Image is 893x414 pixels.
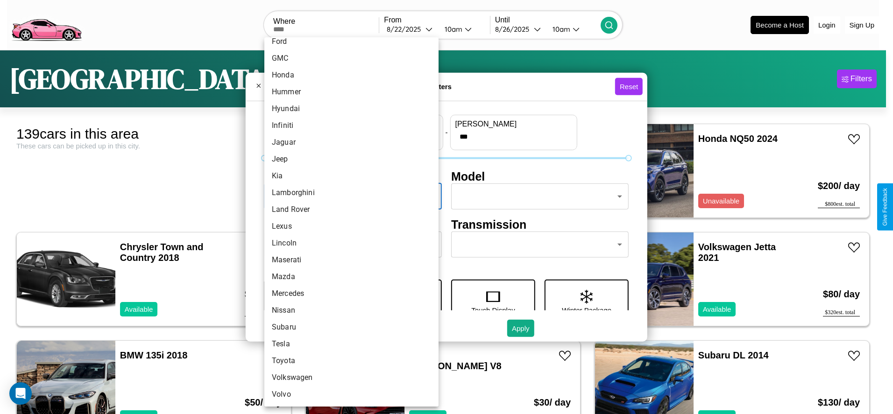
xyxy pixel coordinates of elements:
li: Hummer [264,84,439,100]
div: Open Intercom Messenger [9,382,32,405]
li: Subaru [264,319,439,336]
li: GMC [264,50,439,67]
li: Mazda [264,268,439,285]
li: Jeep [264,151,439,168]
li: Nissan [264,302,439,319]
li: Jaguar [264,134,439,151]
li: Land Rover [264,201,439,218]
li: Honda [264,67,439,84]
li: Lincoln [264,235,439,252]
div: Give Feedback [882,188,888,226]
li: Mercedes [264,285,439,302]
li: Tesla [264,336,439,352]
li: Volkswagen [264,369,439,386]
li: Toyota [264,352,439,369]
li: Ford [264,33,439,50]
li: Infiniti [264,117,439,134]
li: Lexus [264,218,439,235]
li: Lamborghini [264,184,439,201]
li: Maserati [264,252,439,268]
li: Hyundai [264,100,439,117]
li: Volvo [264,386,439,403]
li: Kia [264,168,439,184]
